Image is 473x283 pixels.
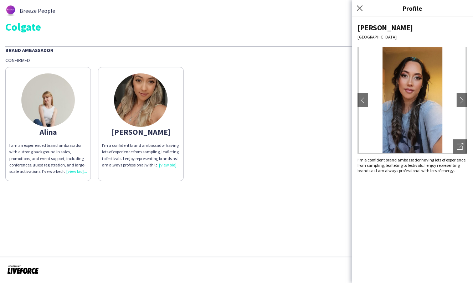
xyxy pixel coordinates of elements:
span: Breeze People [20,7,55,14]
div: Brand Ambassador [5,46,468,53]
h3: Profile [352,4,473,13]
div: I’m a confident brand ambassador having lots of experience from sampling, leafleting to festivals... [358,157,467,173]
img: thumb-62876bd588459.png [5,5,16,16]
div: Alina [9,129,87,135]
div: Colgate [5,21,468,32]
div: I’m a confident brand ambassador having lots of experience from sampling, leafleting to festivals... [102,142,180,168]
div: [GEOGRAPHIC_DATA] [358,34,467,40]
img: Crew avatar or photo [358,47,467,154]
div: [PERSON_NAME] [102,129,180,135]
img: Powered by Liveforce [7,264,39,274]
img: thumb-63f53f61b6fa0.jpg [114,73,168,127]
img: thumb-68a5d9b979bf6.jpg [21,73,75,127]
div: [PERSON_NAME] [358,23,467,32]
div: Confirmed [5,57,468,63]
div: I am an experienced brand ambassador with a strong background in sales, promotions, and event sup... [9,142,87,175]
div: Open photos pop-in [453,139,467,154]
